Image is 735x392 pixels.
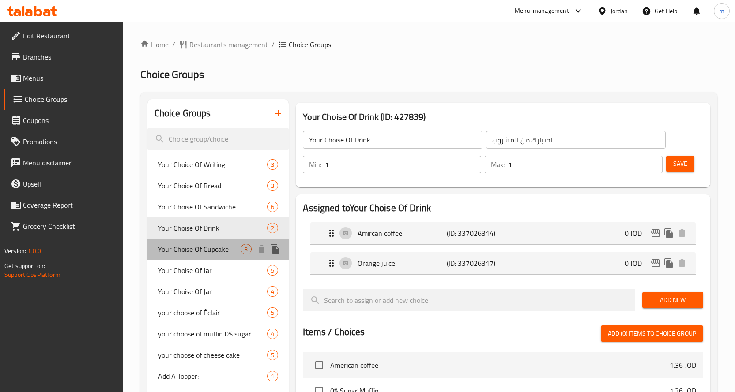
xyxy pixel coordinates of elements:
[268,224,278,232] span: 2
[25,94,116,105] span: Choice Groups
[491,159,505,170] p: Max:
[268,243,282,256] button: duplicate
[649,257,662,270] button: edit
[268,266,278,275] span: 5
[158,223,268,233] span: Your Choise Of Drink
[158,307,268,318] span: your choose of Éclair
[642,292,703,308] button: Add New
[625,258,649,269] p: 0 JOD
[447,258,506,269] p: (ID: 337026317)
[268,330,278,338] span: 4
[158,265,268,276] span: Your Choise Of Jar
[303,248,703,278] li: Expand
[147,281,289,302] div: Your Choise Of Jar4
[172,39,175,50] li: /
[303,325,365,339] h2: Items / Choices
[147,128,289,150] input: search
[271,39,275,50] li: /
[23,73,116,83] span: Menus
[358,228,447,239] p: Amircan coffee
[255,243,268,256] button: delete
[267,265,278,276] div: Choices
[673,158,687,169] span: Save
[140,64,204,84] span: Choice Groups
[4,89,123,110] a: Choice Groups
[267,180,278,191] div: Choices
[147,260,289,281] div: Your Choise Of Jar5
[147,239,289,260] div: Your Choise Of Cupcake3deleteduplicate
[649,227,662,240] button: edit
[611,6,628,16] div: Jordan
[4,260,45,272] span: Get support on:
[4,110,123,131] a: Coupons
[330,360,670,370] span: American coffee
[4,67,123,89] a: Menus
[189,39,268,50] span: Restaurants management
[4,46,123,67] a: Branches
[515,6,569,16] div: Menu-management
[267,307,278,318] div: Choices
[719,6,724,16] span: m
[675,257,689,270] button: delete
[666,156,694,172] button: Save
[158,202,268,212] span: Your Choise Of Sandwiche
[158,371,268,381] span: Add A Topper:
[303,218,703,248] li: Expand
[267,286,278,297] div: Choices
[670,360,696,370] p: 1.36 JOD
[4,131,123,152] a: Promotions
[608,328,696,339] span: Add (0) items to choice group
[4,269,60,280] a: Support.OpsPlatform
[4,194,123,216] a: Coverage Report
[4,152,123,173] a: Menu disclaimer
[303,202,703,215] h2: Assigned to Your Choise Of Drink
[23,179,116,189] span: Upsell
[268,309,278,317] span: 5
[649,295,696,306] span: Add New
[309,159,321,170] p: Min:
[267,350,278,360] div: Choices
[675,227,689,240] button: delete
[4,245,26,257] span: Version:
[23,52,116,62] span: Branches
[601,325,703,342] button: Add (0) items to choice group
[23,30,116,41] span: Edit Restaurant
[267,223,278,233] div: Choices
[625,228,649,239] p: 0 JOD
[27,245,41,257] span: 1.0.0
[267,371,278,381] div: Choices
[4,173,123,194] a: Upsell
[268,182,278,190] span: 3
[147,175,289,196] div: Your Choice Of Bread3
[267,329,278,339] div: Choices
[158,350,268,360] span: your choose of cheese cake
[147,366,289,387] div: Add A Topper:1
[147,217,289,239] div: Your Choise Of Drink2
[179,39,268,50] a: Restaurants management
[158,286,268,297] span: Your Choise Of Jar
[147,196,289,217] div: Your Choise Of Sandwiche6
[158,159,268,170] span: Your Choice Of Writing
[289,39,331,50] span: Choice Groups
[155,107,211,120] h2: Choice Groups
[147,323,289,344] div: your choose of muffin 0% sugar4
[147,154,289,175] div: Your Choice Of Writing3
[303,110,703,124] h3: Your Choise Of Drink (ID: 427839)
[662,257,675,270] button: duplicate
[268,287,278,296] span: 4
[662,227,675,240] button: duplicate
[4,216,123,237] a: Grocery Checklist
[358,258,447,269] p: Orange juice
[4,25,123,46] a: Edit Restaurant
[23,157,116,168] span: Menu disclaimer
[158,329,268,339] span: your choose of muffin 0% sugar
[23,136,116,147] span: Promotions
[158,180,268,191] span: Your Choice Of Bread
[23,115,116,126] span: Coupons
[23,200,116,210] span: Coverage Report
[303,289,635,311] input: search
[158,244,241,254] span: Your Choise Of Cupcake
[140,39,717,50] nav: breadcrumb
[268,161,278,169] span: 3
[310,222,696,244] div: Expand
